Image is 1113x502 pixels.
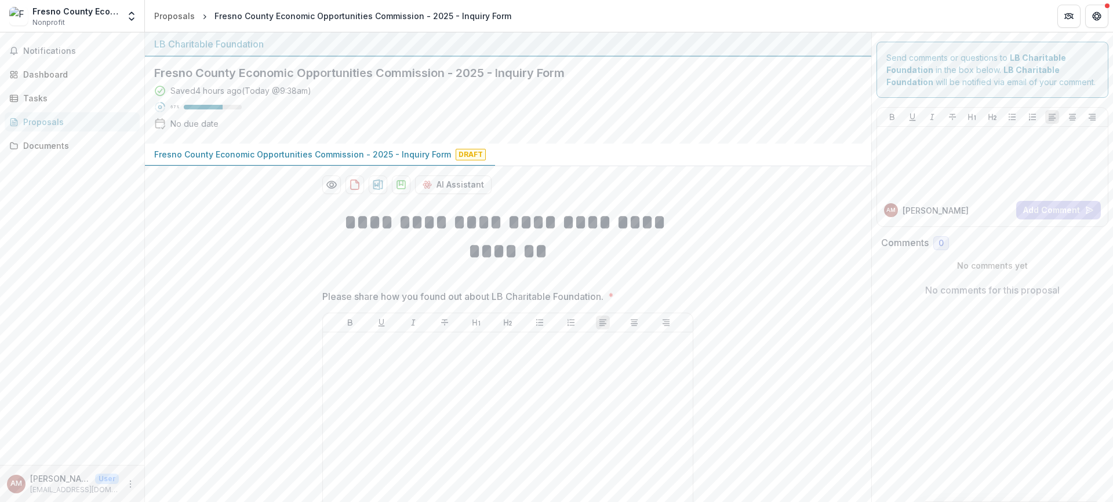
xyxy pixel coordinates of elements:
button: Align Left [1045,110,1059,124]
button: download-proposal [392,175,410,194]
button: Strike [945,110,959,124]
p: [EMAIL_ADDRESS][DOMAIN_NAME] [30,485,119,495]
img: Fresno County Economic Opportunities Commission [9,7,28,25]
button: Bold [343,316,357,329]
p: User [95,474,119,484]
div: Ana Medina [886,207,896,213]
div: Dashboard [23,68,130,80]
button: Align Left [596,316,610,329]
h2: Comments [881,237,929,248]
div: Proposals [154,10,195,22]
p: [PERSON_NAME] [30,472,90,485]
button: Heading 1 [470,316,483,329]
div: Ana Medina [10,480,22,488]
button: Bullet List [533,316,547,329]
div: No due date [170,118,219,130]
button: Heading 1 [965,110,979,124]
button: Heading 2 [501,316,515,329]
button: Add Comment [1016,201,1101,219]
button: Italicize [406,316,420,329]
button: Align Center [1065,110,1079,124]
span: Nonprofit [32,17,65,28]
p: No comments yet [881,259,1104,272]
h2: Fresno County Economic Opportunities Commission - 2025 - Inquiry Form [154,66,843,80]
button: Bold [885,110,899,124]
button: download-proposal [345,175,364,194]
p: Fresno County Economic Opportunities Commission - 2025 - Inquiry Form [154,148,451,160]
button: AI Assistant [415,175,492,194]
div: Documents [23,140,130,152]
span: 0 [939,239,944,248]
button: Preview 04740a6e-a162-4494-8fa2-9b0462f9cedb-0.pdf [322,175,341,194]
button: Align Center [627,316,641,329]
div: Send comments or questions to in the box below. will be notified via email of your comment. [876,42,1109,98]
button: Strike [438,316,452,329]
button: Notifications [5,42,140,60]
a: Tasks [5,89,140,108]
div: Proposals [23,116,130,128]
button: Ordered List [564,316,578,329]
nav: breadcrumb [150,8,516,24]
span: Notifications [23,46,135,56]
a: Dashboard [5,65,140,84]
span: Draft [456,149,486,160]
button: Bullet List [1005,110,1019,124]
p: [PERSON_NAME] [903,204,969,217]
button: Align Right [659,316,673,329]
a: Proposals [5,112,140,131]
p: No comments for this proposal [925,283,1060,297]
a: Documents [5,136,140,155]
p: Please share how you found out about LB Charitable Foundation. [322,290,603,303]
button: Ordered List [1025,110,1039,124]
button: Partners [1057,5,1081,28]
button: More [123,477,137,491]
button: Underline [374,316,388,329]
button: Italicize [925,110,939,124]
div: LB Charitable Foundation [154,37,862,51]
div: Fresno County Economic Opportunities Commission - 2025 - Inquiry Form [214,10,511,22]
a: Proposals [150,8,199,24]
p: 67 % [170,103,179,111]
button: Open entity switcher [123,5,140,28]
button: Heading 2 [985,110,999,124]
div: Saved 4 hours ago ( Today @ 9:38am ) [170,85,311,97]
button: Get Help [1085,5,1108,28]
button: Align Right [1085,110,1099,124]
button: Underline [905,110,919,124]
div: Tasks [23,92,130,104]
button: download-proposal [369,175,387,194]
div: Fresno County Economic Opportunities Commission [32,5,119,17]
